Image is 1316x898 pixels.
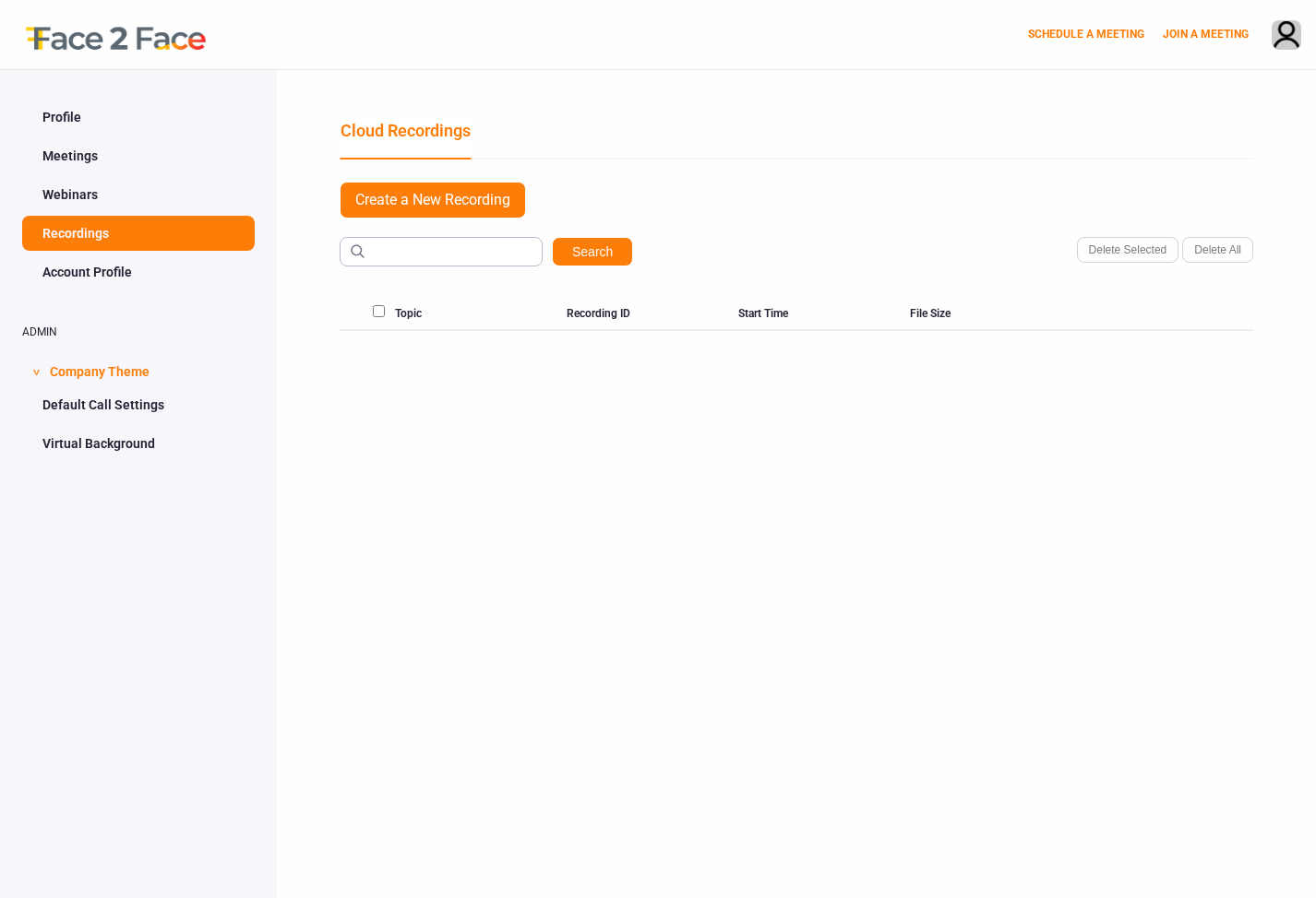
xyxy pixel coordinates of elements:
[910,298,1082,331] div: File Size
[1273,21,1300,52] img: avatar.710606db.png
[22,426,255,461] a: Virtual Background
[395,298,567,331] div: Topic
[22,326,255,338] h2: ADMIN
[22,138,255,173] a: Meetings
[738,298,910,331] div: Start Time
[22,216,255,251] a: Recordings
[22,100,255,135] a: Profile
[340,118,472,160] a: Cloud Recordings
[1163,28,1249,41] a: JOIN A MEETING
[50,352,150,387] span: Company Theme
[552,237,633,266] button: Search
[22,177,255,212] a: Webinars
[351,244,365,258] img: haGk5Ch+A0+liuDR3YSCAAAAAElFTkSuQmCC
[1028,28,1144,41] a: SCHEDULE A MEETING
[340,182,526,219] a: Create a New Recording
[22,254,255,289] a: Account Profile
[567,298,738,331] div: Recording ID
[27,369,45,375] span: >
[22,387,255,422] a: Default Call Settings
